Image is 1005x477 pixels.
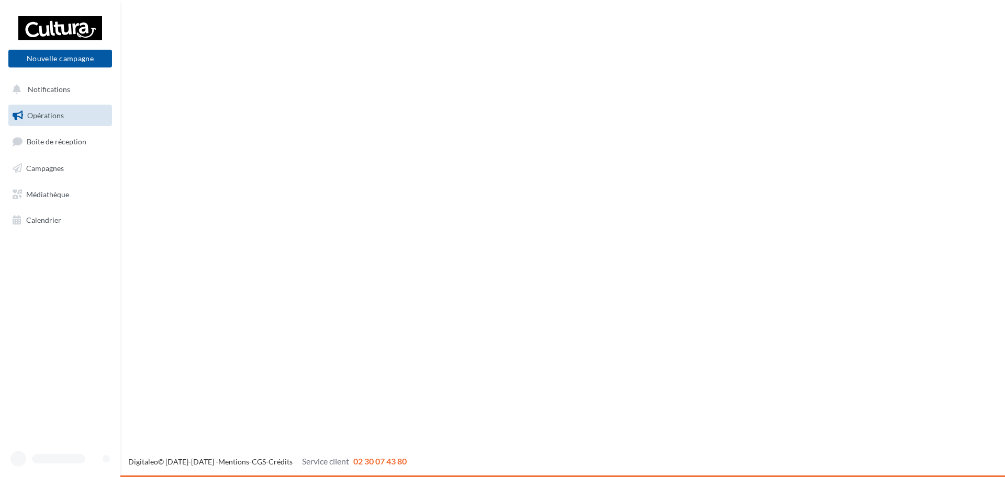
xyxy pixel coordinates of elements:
[26,164,64,173] span: Campagnes
[28,85,70,94] span: Notifications
[27,111,64,120] span: Opérations
[128,457,407,466] span: © [DATE]-[DATE] - - -
[26,215,61,224] span: Calendrier
[218,457,249,466] a: Mentions
[128,457,158,466] a: Digitaleo
[269,457,293,466] a: Crédits
[27,137,86,146] span: Boîte de réception
[8,50,112,67] button: Nouvelle campagne
[252,457,266,466] a: CGS
[302,456,349,466] span: Service client
[6,157,114,179] a: Campagnes
[6,130,114,153] a: Boîte de réception
[26,189,69,198] span: Médiathèque
[6,184,114,206] a: Médiathèque
[353,456,407,466] span: 02 30 07 43 80
[6,78,110,100] button: Notifications
[6,209,114,231] a: Calendrier
[6,105,114,127] a: Opérations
